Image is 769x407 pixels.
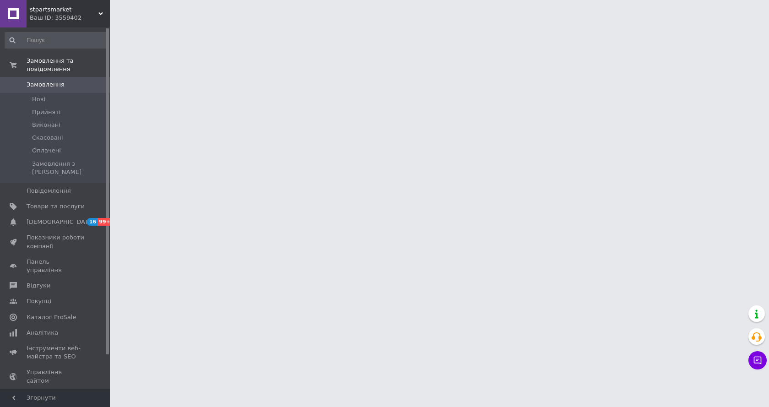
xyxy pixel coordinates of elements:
[32,160,107,176] span: Замовлення з [PERSON_NAME]
[32,121,60,129] span: Виконані
[87,218,97,226] span: 16
[748,351,767,369] button: Чат з покупцем
[27,57,110,73] span: Замовлення та повідомлення
[27,202,85,211] span: Товари та послуги
[27,187,71,195] span: Повідомлення
[27,368,85,385] span: Управління сайтом
[27,81,65,89] span: Замовлення
[27,344,85,361] span: Інструменти веб-майстра та SEO
[5,32,108,49] input: Пошук
[27,233,85,250] span: Показники роботи компанії
[27,297,51,305] span: Покупці
[32,95,45,103] span: Нові
[30,14,110,22] div: Ваш ID: 3559402
[30,5,98,14] span: stpartsmarket
[27,282,50,290] span: Відгуки
[32,108,60,116] span: Прийняті
[27,329,58,337] span: Аналітика
[32,147,61,155] span: Оплачені
[27,313,76,321] span: Каталог ProSale
[97,218,113,226] span: 99+
[27,258,85,274] span: Панель управління
[32,134,63,142] span: Скасовані
[27,218,94,226] span: [DEMOGRAPHIC_DATA]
